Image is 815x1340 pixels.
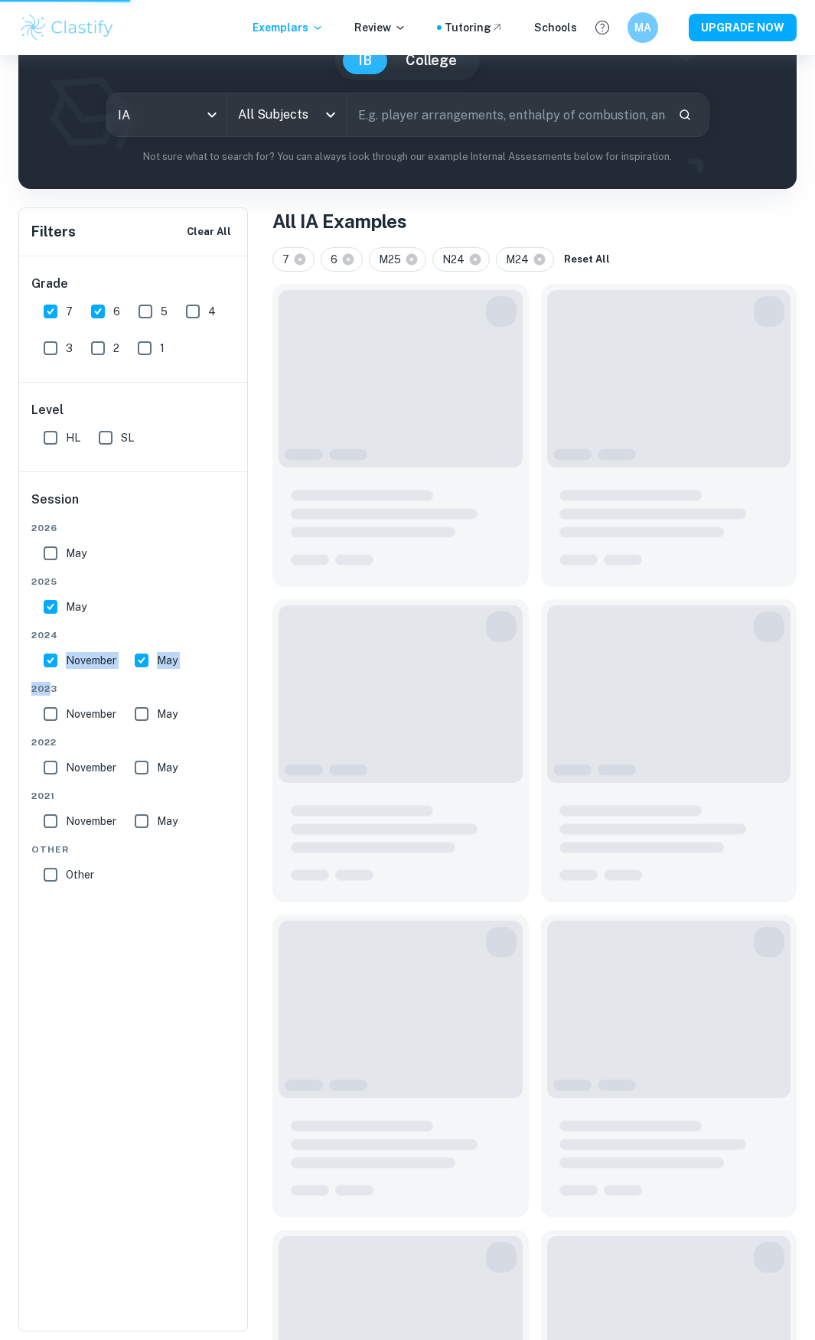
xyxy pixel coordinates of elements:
span: 3 [66,340,73,357]
span: 2023 [31,682,236,696]
span: 5 [161,303,168,320]
span: November [66,813,116,830]
span: N24 [442,251,471,268]
h6: Level [31,401,236,419]
span: M24 [506,251,536,268]
span: 2 [113,340,119,357]
span: 1 [160,340,165,357]
span: Other [66,866,94,883]
button: UPGRADE NOW [689,14,797,41]
button: Search [672,102,698,128]
span: 6 [331,251,344,268]
div: 6 [321,247,363,272]
span: May [66,598,86,615]
span: 2025 [31,575,236,588]
input: E.g. player arrangements, enthalpy of combustion, analysis of a big city... [347,93,666,136]
div: IA [107,93,227,136]
span: November [66,759,116,776]
span: 6 [113,303,120,320]
button: Help and Feedback [589,15,615,41]
span: November [66,652,116,669]
button: Open [320,104,341,126]
span: 2021 [31,789,236,803]
p: Not sure what to search for? You can always look through our example Internal Assessments below f... [31,149,784,165]
div: 7 [272,247,315,272]
button: Reset All [560,248,614,271]
span: M25 [379,251,408,268]
h1: All IA Examples [272,207,797,235]
button: College [390,47,472,74]
h6: Grade [31,275,236,293]
span: May [157,652,178,669]
span: 7 [282,251,296,268]
p: Exemplars [253,19,324,36]
button: Clear All [183,220,235,243]
button: IB [343,47,387,74]
span: 2026 [31,521,236,535]
span: 2022 [31,735,236,749]
p: Review [354,19,406,36]
span: 2024 [31,628,236,642]
a: Schools [534,19,577,36]
h6: Session [31,491,236,521]
img: Clastify logo [18,12,116,43]
button: MA [628,12,658,43]
div: M24 [496,247,554,272]
a: Tutoring [445,19,504,36]
span: HL [66,429,80,446]
div: M25 [369,247,426,272]
h6: Filters [31,221,76,243]
div: N24 [432,247,490,272]
span: November [66,706,116,722]
span: 7 [66,303,73,320]
span: SL [121,429,134,446]
span: 4 [208,303,216,320]
h6: MA [634,19,652,36]
span: May [157,813,178,830]
span: May [66,545,86,562]
span: May [157,759,178,776]
span: Other [31,843,236,856]
span: May [157,706,178,722]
